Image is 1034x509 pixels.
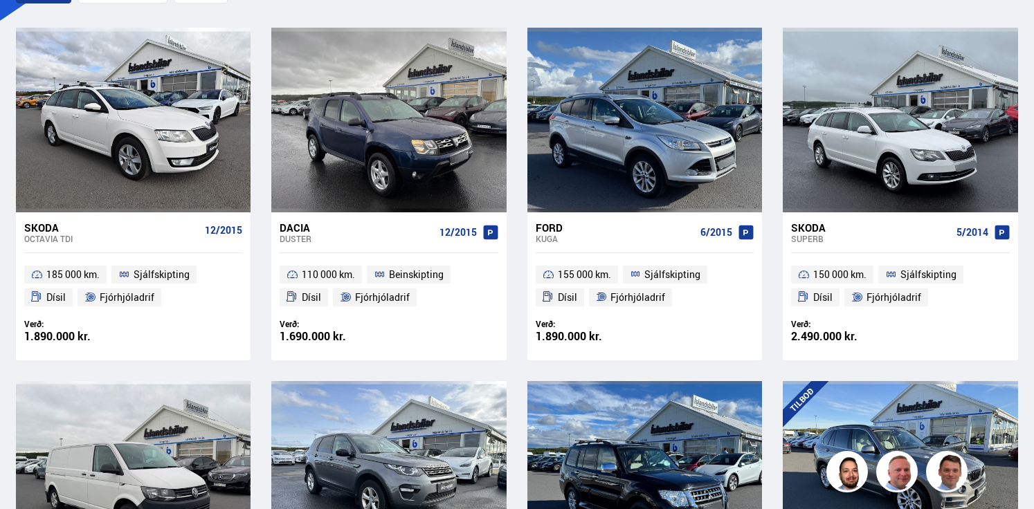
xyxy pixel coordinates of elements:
span: 185 000 km. [46,266,100,283]
span: Sjálfskipting [134,266,190,283]
a: Dacia Duster 12/2015 110 000 km. Beinskipting Dísil Fjórhjóladrif Verð: 1.690.000 kr. [271,212,506,360]
span: Fjórhjóladrif [867,289,921,306]
button: Opna LiveChat spjallviðmót [11,6,53,47]
div: Skoda [24,221,199,234]
span: Fjórhjóladrif [610,289,665,306]
div: Verð: [536,319,645,329]
span: Dísil [813,289,833,306]
div: Dacia [280,221,433,234]
span: 12/2015 [205,225,242,236]
span: Fjórhjóladrif [355,289,410,306]
span: Beinskipting [389,266,444,283]
div: Verð: [24,319,134,329]
span: Fjórhjóladrif [100,289,154,306]
a: Ford Kuga 6/2015 155 000 km. Sjálfskipting Dísil Fjórhjóladrif Verð: 1.890.000 kr. [527,212,762,360]
div: Verð: [791,319,900,329]
span: 150 000 km. [813,266,867,283]
div: Skoda [791,221,950,234]
span: 5/2014 [956,227,988,238]
div: Duster [280,234,433,243]
div: 2.490.000 kr. [791,331,900,342]
span: 12/2015 [439,227,477,238]
div: 1.690.000 kr. [280,331,389,342]
span: Sjálfskipting [644,266,700,283]
div: Superb [791,234,950,243]
img: siFngHWaQ9KaOqBr.png [878,453,920,494]
a: Skoda Superb 5/2014 150 000 km. Sjálfskipting Dísil Fjórhjóladrif Verð: 2.490.000 kr. [783,212,1017,360]
a: Skoda Octavia TDI 12/2015 185 000 km. Sjálfskipting Dísil Fjórhjóladrif Verð: 1.890.000 kr. [16,212,251,360]
img: FbJEzSuNWCJXmdc-.webp [928,453,970,494]
div: 1.890.000 kr. [24,331,134,342]
div: Kuga [536,234,695,243]
div: Octavia TDI [24,234,199,243]
span: 110 000 km. [302,266,355,283]
div: Ford [536,221,695,234]
div: Verð: [280,319,389,329]
span: Sjálfskipting [900,266,956,283]
div: 1.890.000 kr. [536,331,645,342]
img: nhp88E3Fdnt1Opn2.png [828,453,870,494]
span: 155 000 km. [558,266,611,283]
span: 6/2015 [700,227,732,238]
span: Dísil [558,289,577,306]
span: Dísil [46,289,66,306]
span: Dísil [302,289,321,306]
